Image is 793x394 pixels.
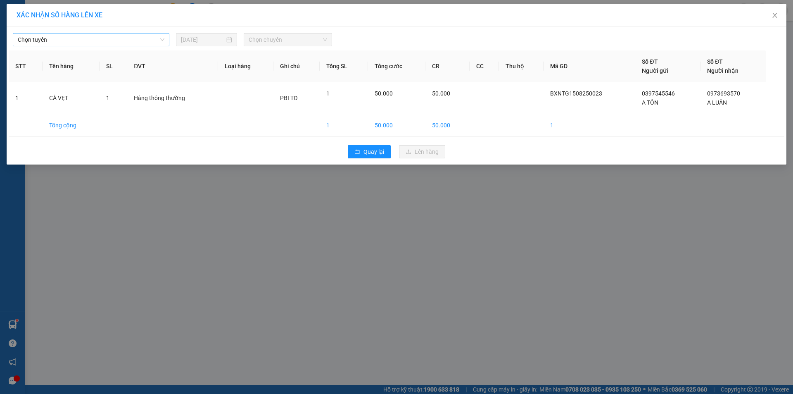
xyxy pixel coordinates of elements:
[37,33,121,55] span: BXNTG1508250024 -
[100,50,128,82] th: SL
[354,149,360,155] span: rollback
[550,90,602,97] span: BXNTG1508250023
[280,95,298,101] span: PBI TO
[9,82,43,114] td: 1
[37,5,109,22] span: Gửi:
[425,114,470,137] td: 50.000
[181,35,225,44] input: 15/08/2025
[772,12,778,19] span: close
[37,24,109,31] span: A HOÀNG - 0908977678
[707,90,740,97] span: 0973693570
[127,82,218,114] td: Hàng thông thường
[43,114,100,137] td: Tổng cộng
[763,4,786,27] button: Close
[249,33,327,46] span: Chọn chuyến
[363,147,384,156] span: Quay lại
[499,50,544,82] th: Thu hộ
[218,50,273,82] th: Loại hàng
[48,48,97,55] span: 19:55:12 [DATE]
[707,67,738,74] span: Người nhận
[37,5,109,22] span: Kho 47 - Bến Xe Ngã Tư Ga
[544,114,635,137] td: 1
[320,50,368,82] th: Tổng SL
[642,67,668,74] span: Người gửi
[18,33,164,46] span: Chọn tuyến
[642,58,658,65] span: Số ĐT
[37,40,121,55] span: 46138_mykhanhtb.tienoanh - In:
[470,50,499,82] th: CC
[106,95,109,101] span: 1
[9,50,43,82] th: STT
[707,58,723,65] span: Số ĐT
[425,50,470,82] th: CR
[399,145,445,158] button: uploadLên hàng
[642,99,658,106] span: A TÔN
[320,114,368,137] td: 1
[375,90,393,97] span: 50.000
[368,114,425,137] td: 50.000
[273,50,320,82] th: Ghi chú
[8,60,96,105] strong: Nhận:
[43,50,100,82] th: Tên hàng
[326,90,330,97] span: 1
[43,82,100,114] td: CÀ VẸT
[127,50,218,82] th: ĐVT
[432,90,450,97] span: 50.000
[368,50,425,82] th: Tổng cước
[544,50,635,82] th: Mã GD
[707,99,727,106] span: A LUÂN
[348,145,391,158] button: rollbackQuay lại
[17,11,102,19] span: XÁC NHẬN SỐ HÀNG LÊN XE
[642,90,675,97] span: 0397545546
